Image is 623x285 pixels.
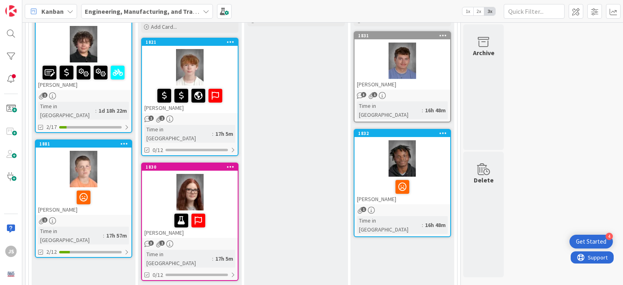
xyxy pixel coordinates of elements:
[153,271,163,279] span: 0/12
[354,129,451,237] a: 1832[PERSON_NAME]Time in [GEOGRAPHIC_DATA]:16h 48m
[142,39,238,113] div: 1821[PERSON_NAME]
[361,92,366,97] span: 3
[97,106,129,115] div: 1d 18h 22m
[36,187,131,215] div: [PERSON_NAME]
[146,164,238,170] div: 1830
[159,240,165,246] span: 1
[473,48,494,58] div: Archive
[144,250,212,268] div: Time in [GEOGRAPHIC_DATA]
[212,129,213,138] span: :
[148,240,154,246] span: 3
[39,141,131,147] div: 1881
[141,163,238,281] a: 1830[PERSON_NAME]Time in [GEOGRAPHIC_DATA]:17h 5m0/12
[361,207,366,212] span: 1
[462,7,473,15] span: 1x
[354,79,450,90] div: [PERSON_NAME]
[372,92,377,97] span: 1
[142,210,238,238] div: [PERSON_NAME]
[104,231,129,240] div: 17h 57m
[153,146,163,154] span: 0/12
[5,246,17,257] div: JS
[35,15,132,133] a: [PERSON_NAME]Time in [GEOGRAPHIC_DATA]:1d 18h 22m2/17
[569,235,613,249] div: Open Get Started checklist, remaining modules: 4
[354,32,450,90] div: 1831[PERSON_NAME]
[354,130,450,137] div: 1832
[358,131,450,136] div: 1832
[363,17,389,24] span: Add Card...
[38,227,103,244] div: Time in [GEOGRAPHIC_DATA]
[148,116,154,121] span: 1
[36,140,131,148] div: 1881
[38,102,95,120] div: Time in [GEOGRAPHIC_DATA]
[42,92,47,98] span: 1
[146,39,238,45] div: 1821
[606,233,613,240] div: 4
[423,106,448,115] div: 16h 48m
[142,39,238,46] div: 1821
[504,4,565,19] input: Quick Filter...
[36,62,131,90] div: [PERSON_NAME]
[354,31,451,122] a: 1831[PERSON_NAME]Time in [GEOGRAPHIC_DATA]:16h 48m
[5,5,17,17] img: Visit kanbanzone.com
[213,129,235,138] div: 17h 5m
[354,32,450,39] div: 1831
[142,163,238,171] div: 1830
[35,139,132,258] a: 1881[PERSON_NAME]Time in [GEOGRAPHIC_DATA]:17h 57m2/12
[213,254,235,263] div: 17h 5m
[354,177,450,204] div: [PERSON_NAME]
[36,140,131,215] div: 1881[PERSON_NAME]
[212,254,213,263] span: :
[142,86,238,113] div: [PERSON_NAME]
[357,101,422,119] div: Time in [GEOGRAPHIC_DATA]
[576,238,606,246] div: Get Started
[103,231,104,240] span: :
[42,217,47,223] span: 1
[142,163,238,238] div: 1830[PERSON_NAME]
[36,15,131,90] div: [PERSON_NAME]
[423,221,448,229] div: 16h 48m
[257,17,283,24] span: Add Card...
[354,130,450,204] div: 1832[PERSON_NAME]
[473,7,484,15] span: 2x
[358,33,450,39] div: 1831
[46,248,57,256] span: 2/12
[95,106,97,115] span: :
[5,268,17,280] img: avatar
[484,7,495,15] span: 3x
[422,106,423,115] span: :
[85,7,228,15] b: Engineering, Manufacturing, and Transportation
[422,221,423,229] span: :
[474,175,494,185] div: Delete
[141,38,238,156] a: 1821[PERSON_NAME]Time in [GEOGRAPHIC_DATA]:17h 5m0/12
[41,6,64,16] span: Kanban
[151,23,177,30] span: Add Card...
[144,125,212,143] div: Time in [GEOGRAPHIC_DATA]
[17,1,37,11] span: Support
[159,116,165,121] span: 1
[46,123,57,131] span: 2/17
[357,216,422,234] div: Time in [GEOGRAPHIC_DATA]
